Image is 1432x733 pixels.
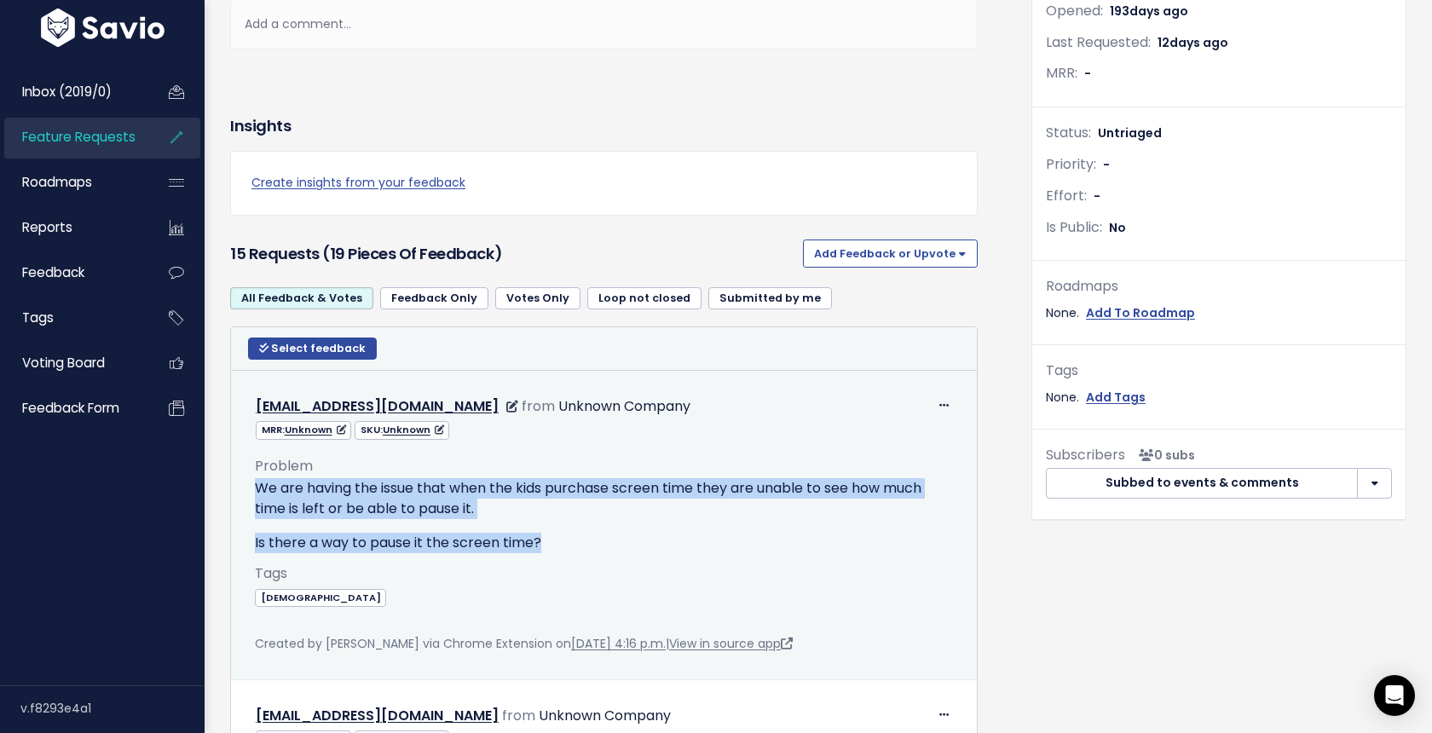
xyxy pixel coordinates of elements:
span: Last Requested: [1046,32,1151,52]
a: Tags [4,298,141,338]
a: Submitted by me [708,287,832,309]
span: <p><strong>Subscribers</strong><br><br> No subscribers yet<br> </p> [1132,447,1195,464]
a: Feedback form [4,389,141,428]
span: Roadmaps [22,173,92,191]
span: days ago [1169,34,1228,51]
span: - [1094,188,1100,205]
span: Tags [22,309,54,326]
span: - [1084,65,1091,82]
span: Problem [255,456,313,476]
span: 12 [1158,34,1228,51]
span: Inbox (2019/0) [22,83,112,101]
span: SKU: [355,421,449,439]
a: View in source app [669,635,793,652]
div: v.f8293e4a1 [20,686,205,730]
img: logo-white.9d6f32f41409.svg [37,9,169,47]
span: from [502,706,535,725]
span: [DEMOGRAPHIC_DATA] [255,589,386,607]
p: Is there a way to pause it the screen time? [255,533,953,553]
a: [DEMOGRAPHIC_DATA] [255,588,386,605]
p: We are having the issue that when the kids purchase screen time they are unable to see how much t... [255,478,953,519]
h3: Insights [230,114,291,138]
span: from [522,396,555,416]
a: All Feedback & Votes [230,287,373,309]
div: Tags [1046,359,1392,384]
a: Reports [4,208,141,247]
a: Feature Requests [4,118,141,157]
a: [EMAIL_ADDRESS][DOMAIN_NAME] [256,396,499,416]
span: Tags [255,563,287,583]
div: Open Intercom Messenger [1374,675,1415,716]
a: Loop not closed [587,287,702,309]
button: Select feedback [248,338,377,360]
span: Feedback form [22,399,119,417]
span: Voting Board [22,354,105,372]
a: Unknown [383,423,444,436]
button: Subbed to events & comments [1046,468,1358,499]
div: None. [1046,387,1392,408]
span: MRR: [1046,63,1077,83]
span: 193 [1110,3,1188,20]
a: Inbox (2019/0) [4,72,141,112]
div: Unknown Company [558,395,690,419]
a: Voting Board [4,343,141,383]
a: Add Tags [1086,387,1146,408]
div: None. [1046,303,1392,324]
h3: 15 Requests (19 pieces of Feedback) [230,242,796,266]
span: Reports [22,218,72,236]
div: Roadmaps [1046,274,1392,299]
a: Votes Only [495,287,580,309]
a: Roadmaps [4,163,141,202]
span: days ago [1129,3,1188,20]
span: MRR: [256,421,351,439]
span: Priority: [1046,154,1096,174]
a: Add To Roadmap [1086,303,1195,324]
span: Feature Requests [22,128,136,146]
span: Is Public: [1046,217,1102,237]
a: Unknown [285,423,346,436]
button: Add Feedback or Upvote [803,240,978,267]
span: Subscribers [1046,445,1125,465]
a: Create insights from your feedback [251,172,956,193]
a: Feedback [4,253,141,292]
span: Created by [PERSON_NAME] via Chrome Extension on | [255,635,793,652]
a: [EMAIL_ADDRESS][DOMAIN_NAME] [256,706,499,725]
span: Opened: [1046,1,1103,20]
span: Effort: [1046,186,1087,205]
span: No [1109,219,1126,236]
span: Status: [1046,123,1091,142]
span: Feedback [22,263,84,281]
div: Unknown Company [539,704,671,729]
span: Untriaged [1098,124,1162,141]
a: Feedback Only [380,287,488,309]
span: Select feedback [271,341,366,355]
a: [DATE] 4:16 p.m. [571,635,666,652]
span: - [1103,156,1110,173]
